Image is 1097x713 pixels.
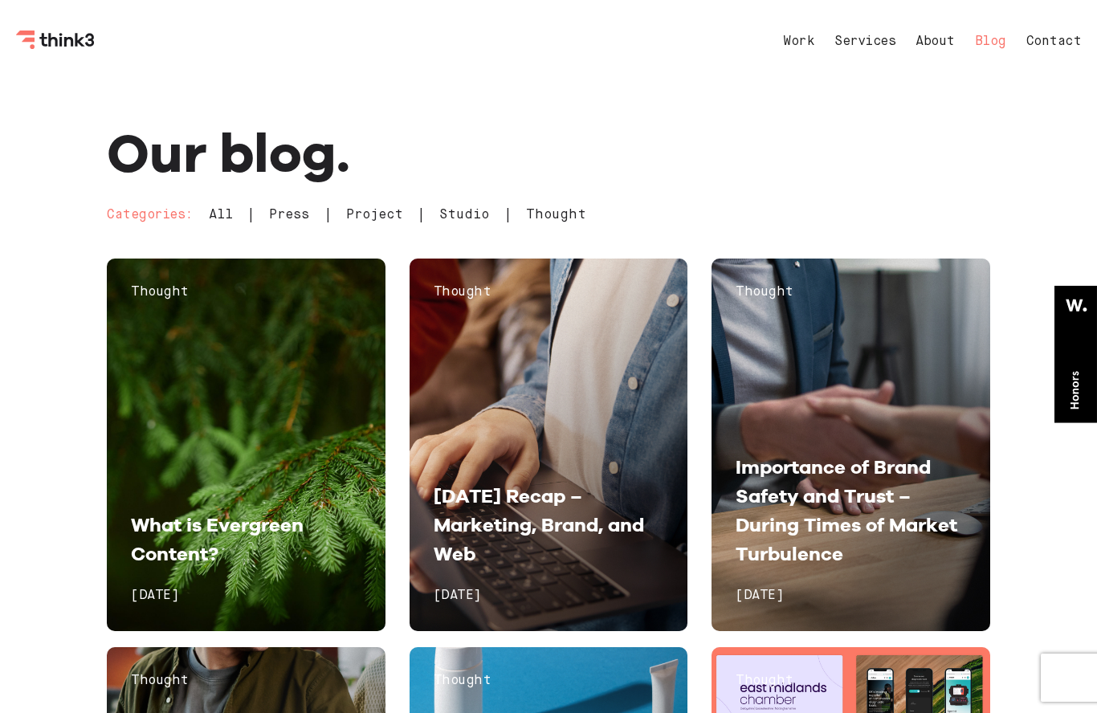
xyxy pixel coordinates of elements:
span: | [504,209,512,222]
span: [DATE] Recap – Marketing, Brand, and Web [434,484,644,565]
span: Studio [439,209,489,222]
a: Contact [1026,35,1082,48]
span: | [417,209,426,222]
span: [DATE] [131,589,178,602]
span: [DATE] [434,589,481,602]
span: Thought [434,286,491,299]
span: [DATE] [736,589,783,602]
span: Thought [526,209,586,222]
a: Work [783,35,814,48]
h1: Our blog. [107,124,990,181]
span: Thought [131,674,189,687]
a: Think3 Logo [16,37,96,52]
span: Press [269,209,309,222]
a: About [916,35,955,48]
span: All [209,209,233,222]
span: Thought [736,286,793,299]
span: What is Evergreen Content? [131,513,304,565]
a: Services [834,35,895,48]
span: Thought [434,674,491,687]
a: Blog [975,35,1006,48]
span: Thought [736,674,793,687]
span: Thought [131,286,189,299]
span: | [247,209,255,222]
span: | [324,209,332,222]
h3: Categories: [107,206,193,226]
span: Importance of Brand Safety and Trust – During Times of Market Turbulence [736,455,957,565]
span: Project [346,209,403,222]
